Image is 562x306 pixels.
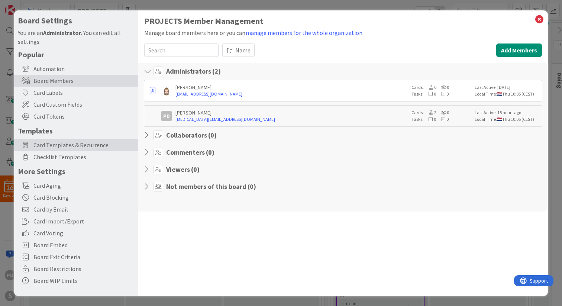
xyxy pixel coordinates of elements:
h1: PROJECTS Member Management [144,16,542,26]
div: Board Members [14,75,138,87]
a: [MEDICAL_DATA][EMAIL_ADDRESS][DOMAIN_NAME] [175,116,408,123]
div: Cards: [411,84,471,91]
div: Card Labels [14,87,138,99]
div: Board WIP Limits [14,275,138,287]
span: Board Embed [33,241,135,249]
div: Last Active: 15 hours ago [475,109,540,116]
h4: Collaborators [166,131,217,139]
div: [PERSON_NAME] [175,84,408,91]
div: Card Blocking [14,191,138,203]
span: 0 [436,91,449,97]
div: Cards: [411,109,471,116]
h4: Board Settings [18,16,135,25]
img: Rv [161,86,172,96]
span: Card Custom Fields [33,100,135,109]
span: Card Tokens [33,112,135,121]
button: manage members for the whole organization. [245,28,364,38]
img: nl.png [497,92,502,96]
input: Search... [144,44,219,57]
button: Name [222,44,255,57]
span: Board Exit Criteria [33,252,135,261]
div: pd [161,111,172,121]
span: ( 0 ) [208,131,217,139]
span: ( 2 ) [212,67,221,75]
div: Manage board members here or you can [144,28,542,38]
img: nl.png [497,117,502,121]
span: ( 0 ) [206,148,214,157]
b: Administrator [43,29,81,36]
h4: Commenters [166,148,214,157]
h5: Templates [18,126,135,135]
span: Card Voting [33,229,135,238]
h5: More Settings [18,167,135,176]
div: Last Active: [DATE] [475,84,540,91]
span: 0 [423,91,436,97]
a: [EMAIL_ADDRESS][DOMAIN_NAME] [175,91,408,97]
span: 0 [423,116,436,122]
div: Local Time: Thu 10:05 (CEST) [475,116,540,123]
span: Board Restrictions [33,264,135,273]
h4: Viewers [166,165,200,174]
button: Add Members [496,44,542,57]
span: 0 [436,84,449,90]
div: You are an . You can edit all settings. [18,28,135,46]
span: 0 [436,110,449,115]
span: Name [235,46,251,55]
span: Card Templates & Recurrence [33,141,135,149]
h5: Popular [18,50,135,59]
div: Local Time: Thu 10:05 (CEST) [475,91,540,97]
h4: Not members of this board [166,183,256,191]
div: Automation [14,63,138,75]
div: [PERSON_NAME] [175,109,408,116]
div: Tasks: [411,116,471,123]
span: Support [16,1,34,10]
span: 2 [424,110,436,115]
span: ( 0 ) [191,165,200,174]
span: ( 0 ) [248,182,256,191]
h4: Administrators [166,67,221,75]
div: Tasks: [411,91,471,97]
span: 0 [436,116,449,122]
span: 0 [424,84,436,90]
div: Card Import/Export [14,215,138,227]
span: Card by Email [33,205,135,214]
span: Checklist Templates [33,152,135,161]
div: Card Aging [14,180,138,191]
